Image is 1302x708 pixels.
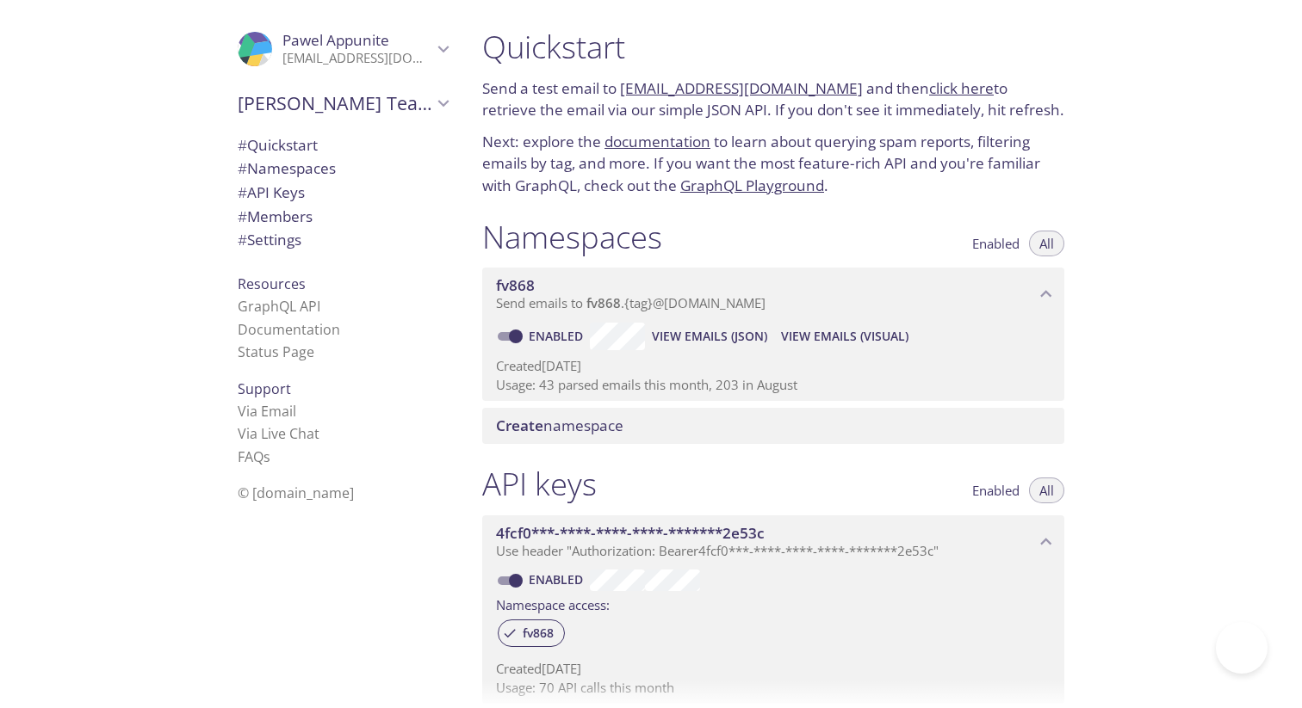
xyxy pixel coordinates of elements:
button: All [1029,231,1064,256]
button: All [1029,477,1064,503]
div: Haver Team [224,81,462,126]
p: Next: explore the to learn about querying spam reports, filtering emails by tag, and more. If you... [482,131,1064,197]
span: Settings [238,230,301,249]
a: Enabled [526,571,590,588]
div: fv868 namespace [482,268,1064,321]
a: Via Live Chat [238,424,319,443]
div: Pawel Appunite [224,21,462,77]
span: Support [238,379,291,398]
div: Quickstart [224,133,462,157]
span: # [238,158,247,178]
span: # [238,206,247,226]
div: Team Settings [224,228,462,252]
div: Members [224,205,462,229]
span: fv868 [586,294,621,311]
span: Send emails to . {tag} @[DOMAIN_NAME] [496,294,766,311]
label: Namespace access: [496,591,610,616]
span: fv868 [496,275,535,295]
p: Created [DATE] [496,357,1051,375]
h1: Quickstart [482,28,1064,66]
p: Created [DATE] [496,660,1051,678]
span: Quickstart [238,135,318,155]
span: # [238,230,247,249]
button: View Emails (JSON) [645,323,774,350]
span: © [DOMAIN_NAME] [238,483,354,502]
div: API Keys [224,181,462,205]
h1: Namespaces [482,218,662,256]
iframe: Help Scout Beacon - Open [1216,622,1268,674]
span: Create [496,416,543,435]
button: Enabled [962,477,1030,503]
span: # [238,182,247,202]
a: Status Page [238,342,314,361]
span: Members [238,206,313,226]
a: Enabled [526,328,590,344]
a: GraphQL Playground [680,175,824,195]
span: View Emails (JSON) [652,326,767,347]
span: Namespaces [238,158,336,178]
span: fv868 [512,625,564,641]
div: Create namespace [482,408,1064,444]
a: GraphQL API [238,297,320,316]
button: View Emails (Visual) [774,323,915,350]
a: FAQ [238,447,270,466]
p: Send a test email to and then to retrieve the email via our simple JSON API. If you don't see it ... [482,77,1064,121]
button: Enabled [962,231,1030,256]
span: namespace [496,416,623,435]
a: Via Email [238,402,296,421]
span: Resources [238,274,306,293]
a: documentation [604,132,710,151]
span: # [238,135,247,155]
h1: API keys [482,465,597,503]
span: View Emails (Visual) [781,326,908,347]
p: Usage: 43 parsed emails this month, 203 in August [496,376,1051,394]
div: Namespaces [224,157,462,181]
a: [EMAIL_ADDRESS][DOMAIN_NAME] [620,78,863,98]
span: Pawel Appunite [282,30,389,50]
span: [PERSON_NAME] Team [238,91,432,115]
a: Documentation [238,320,340,339]
a: click here [929,78,994,98]
span: API Keys [238,182,305,202]
div: fv868 [498,619,565,647]
p: [EMAIL_ADDRESS][DOMAIN_NAME] [282,50,432,67]
p: Usage: 70 API calls this month [496,679,1051,697]
span: s [263,447,270,466]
